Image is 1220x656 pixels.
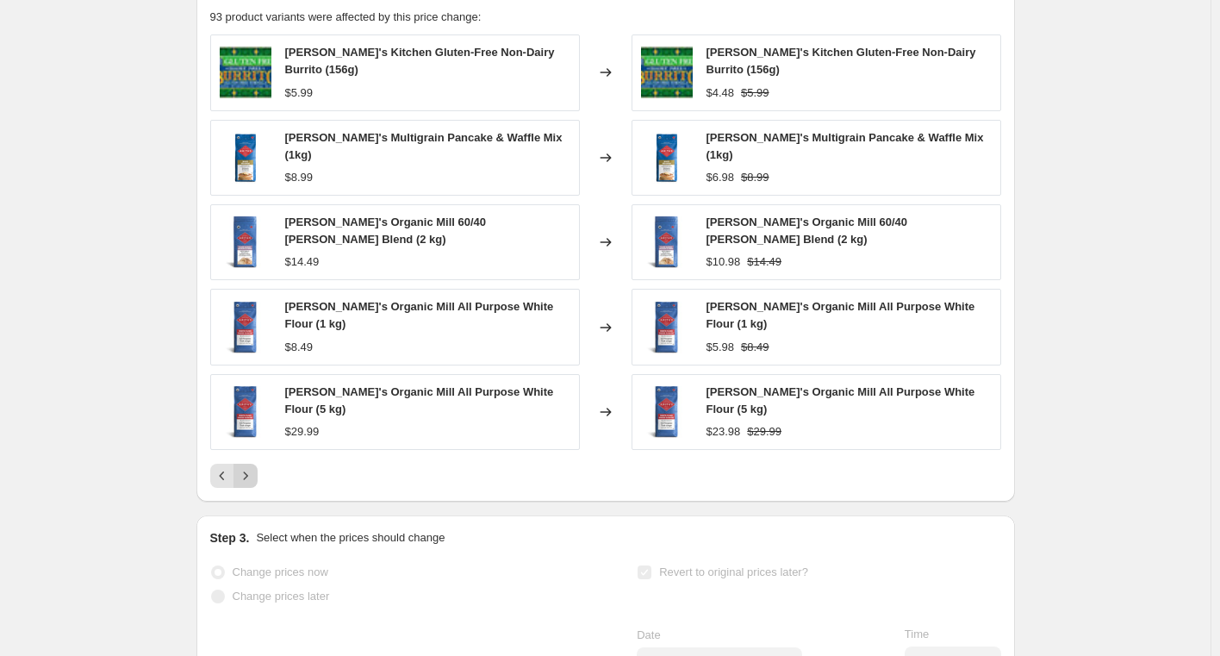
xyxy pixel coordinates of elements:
[641,302,693,353] img: 2.1.1-1kg_bag_unbleached-all-purpose-flour_659x650__00675_80x.jpg
[285,131,563,161] span: [PERSON_NAME]'s Multigrain Pancake & Waffle Mix (1kg)
[210,464,234,488] button: Previous
[706,169,735,186] div: $6.98
[641,132,693,184] img: Anitas_Organic_Mill_mixes_pancake-waffle-multigrain_1kg__73843_80x.jpg
[285,339,314,356] div: $8.49
[747,423,781,440] strike: $29.99
[641,216,693,268] img: 2.3.1-2kg_bag_60-40_bakers_blend_659x650__71622_80x.jpg
[256,529,445,547] p: Select when the prices should change
[741,169,769,186] strike: $8.99
[220,386,271,438] img: 2.1.1-1kg_bag_unbleached-all-purpose-flour_659x650__00675_80x.jpg
[210,529,250,547] h2: Step 3.
[285,423,320,440] div: $29.99
[659,565,808,578] span: Revert to original prices later?
[220,302,271,353] img: 2.1.1-1kg_bag_unbleached-all-purpose-flour_659x650__00675_80x.jpg
[233,590,330,603] span: Change prices later
[220,216,271,268] img: 2.3.1-2kg_bag_60-40_bakers_blend_659x650__71622_80x.jpg
[285,300,554,330] span: [PERSON_NAME]'s Organic Mill All Purpose White Flour (1 kg)
[706,216,908,246] span: [PERSON_NAME]'s Organic Mill 60/40 [PERSON_NAME] Blend (2 kg)
[210,10,482,23] span: 93 product variants were affected by this price change:
[285,253,320,271] div: $14.49
[285,385,554,415] span: [PERSON_NAME]'s Organic Mill All Purpose White Flour (5 kg)
[220,132,271,184] img: Anitas_Organic_Mill_mixes_pancake-waffle-multigrain_1kg__73843_80x.jpg
[637,628,660,641] span: Date
[285,216,487,246] span: [PERSON_NAME]'s Organic Mill 60/40 [PERSON_NAME] Blend (2 kg)
[210,464,258,488] nav: Pagination
[747,253,781,271] strike: $14.49
[285,169,314,186] div: $8.99
[233,565,328,578] span: Change prices now
[706,339,735,356] div: $5.98
[220,47,271,98] img: 4227290352_1__99847_80x.jpg
[706,253,741,271] div: $10.98
[706,46,976,76] span: [PERSON_NAME]'s Kitchen Gluten-Free Non-Dairy Burrito (156g)
[706,84,735,102] div: $4.48
[641,386,693,438] img: 2.1.1-1kg_bag_unbleached-all-purpose-flour_659x650__00675_80x.jpg
[233,464,258,488] button: Next
[641,47,693,98] img: 4227290352_1__99847_80x.jpg
[706,131,984,161] span: [PERSON_NAME]'s Multigrain Pancake & Waffle Mix (1kg)
[285,84,314,102] div: $5.99
[706,385,975,415] span: [PERSON_NAME]'s Organic Mill All Purpose White Flour (5 kg)
[905,628,929,640] span: Time
[741,339,769,356] strike: $8.49
[741,84,769,102] strike: $5.99
[706,423,741,440] div: $23.98
[285,46,555,76] span: [PERSON_NAME]'s Kitchen Gluten-Free Non-Dairy Burrito (156g)
[706,300,975,330] span: [PERSON_NAME]'s Organic Mill All Purpose White Flour (1 kg)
